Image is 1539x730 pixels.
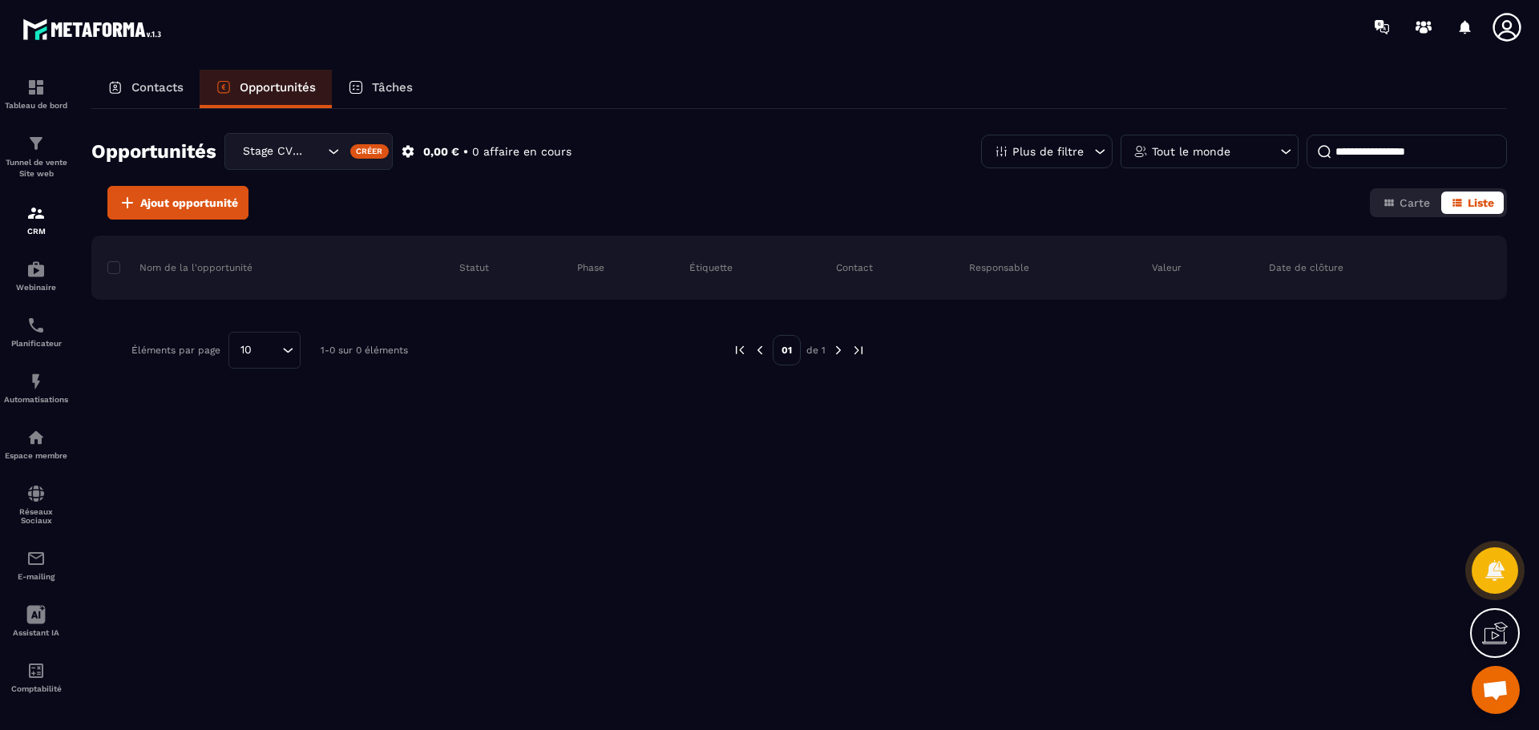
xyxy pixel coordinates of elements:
a: formationformationTableau de bord [4,66,68,122]
a: schedulerschedulerPlanificateur [4,304,68,360]
a: formationformationCRM [4,192,68,248]
img: next [831,343,846,357]
div: Ouvrir le chat [1472,666,1520,714]
a: Opportunités [200,70,332,108]
a: formationformationTunnel de vente Site web [4,122,68,192]
p: Contacts [131,80,184,95]
a: automationsautomationsWebinaire [4,248,68,304]
div: Créer [350,144,390,159]
p: Statut [459,261,489,274]
img: social-network [26,484,46,503]
p: Webinaire [4,283,68,292]
p: Éléments par page [131,345,220,356]
img: prev [753,343,767,357]
a: accountantaccountantComptabilité [4,649,68,705]
p: Tout le monde [1152,146,1230,157]
p: Comptabilité [4,684,68,693]
a: social-networksocial-networkRéseaux Sociaux [4,472,68,537]
p: 0,00 € [423,144,459,159]
p: 1-0 sur 0 éléments [321,345,408,356]
img: email [26,549,46,568]
img: automations [26,428,46,447]
p: Valeur [1152,261,1182,274]
p: Contact [836,261,873,274]
a: emailemailE-mailing [4,537,68,593]
span: 10 [235,341,257,359]
p: Espace membre [4,451,68,460]
a: automationsautomationsEspace membre [4,416,68,472]
button: Carte [1373,192,1440,214]
p: 01 [773,335,801,365]
p: Plus de filtre [1012,146,1084,157]
input: Search for option [257,341,278,359]
p: Tunnel de vente Site web [4,157,68,179]
a: Assistant IA [4,593,68,649]
img: formation [26,204,46,223]
p: Date de clôture [1269,261,1343,274]
p: CRM [4,227,68,236]
p: Opportunités [240,80,316,95]
img: formation [26,134,46,153]
img: prev [733,343,747,357]
button: Liste [1441,192,1504,214]
p: Responsable [969,261,1029,274]
a: Tâches [332,70,429,108]
p: Nom de la l'opportunité [107,261,252,274]
p: Automatisations [4,395,68,404]
p: Phase [577,261,604,274]
button: Ajout opportunité [107,186,248,220]
p: E-mailing [4,572,68,581]
p: Tableau de bord [4,101,68,110]
p: Étiquette [689,261,733,274]
img: next [851,343,866,357]
h2: Opportunités [91,135,216,167]
img: logo [22,14,167,44]
a: Contacts [91,70,200,108]
img: formation [26,78,46,97]
span: Ajout opportunité [140,195,238,211]
img: accountant [26,661,46,680]
img: automations [26,372,46,391]
p: de 1 [806,344,826,357]
p: 0 affaire en cours [472,144,572,159]
div: Search for option [228,332,301,369]
div: Search for option [224,133,393,170]
p: Tâches [372,80,413,95]
span: Liste [1468,196,1494,209]
span: Carte [1400,196,1430,209]
p: • [463,144,468,159]
p: Réseaux Sociaux [4,507,68,525]
a: automationsautomationsAutomatisations [4,360,68,416]
input: Search for option [308,143,324,160]
p: Assistant IA [4,628,68,637]
img: automations [26,260,46,279]
img: scheduler [26,316,46,335]
p: Planificateur [4,339,68,348]
span: Stage CVT I [239,143,308,160]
